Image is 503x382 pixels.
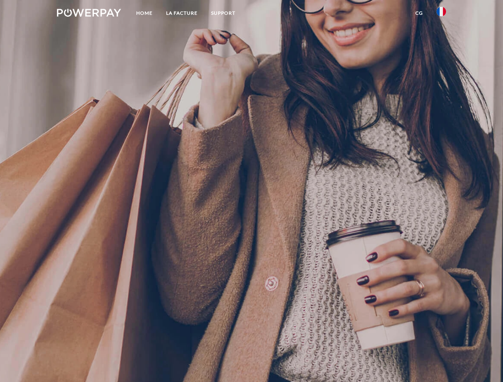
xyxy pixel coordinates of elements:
[159,6,204,20] a: LA FACTURE
[129,6,159,20] a: Home
[436,7,446,16] img: fr
[409,6,430,20] a: CG
[204,6,242,20] a: Support
[57,9,121,17] img: logo-powerpay-white.svg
